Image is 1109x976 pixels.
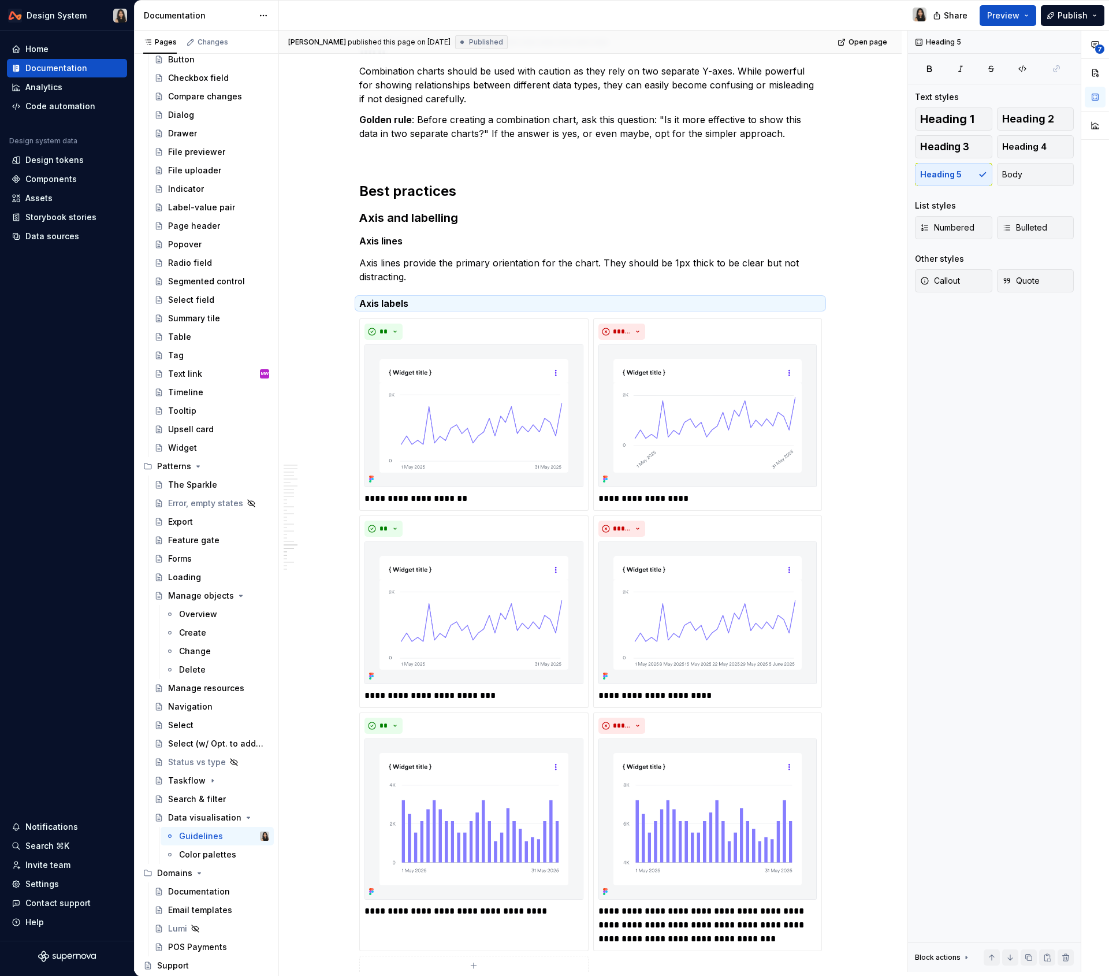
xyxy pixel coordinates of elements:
[150,365,274,383] a: Text linkMW
[598,541,817,684] img: c2a6e6a6-85cf-4363-9330-8831cc47f381.png
[179,664,206,676] div: Delete
[150,124,274,143] a: Drawer
[7,913,127,932] button: Help
[260,832,269,841] img: Xiangjun
[168,350,184,361] div: Tag
[7,170,127,188] a: Components
[150,143,274,161] a: File previewer
[161,624,274,642] a: Create
[1002,141,1047,153] span: Heading 4
[469,38,503,47] span: Published
[168,590,234,602] div: Manage objects
[161,827,274,845] a: GuidelinesXiangjun
[150,716,274,734] a: Select
[139,864,274,882] div: Domains
[150,50,274,69] a: Button
[168,424,214,435] div: Upsell card
[25,154,84,166] div: Design tokens
[8,9,22,23] img: 0733df7c-e17f-4421-95a9-ced236ef1ff0.png
[364,541,583,684] img: ed1ae059-432d-4532-bb65-4cd49e9fd551.png
[1002,169,1022,180] span: Body
[168,812,241,823] div: Data visualisation
[920,113,974,125] span: Heading 1
[359,256,821,284] p: Axis lines provide the primary orientation for the chart. They should be 1px thick to be clear bu...
[150,679,274,697] a: Manage resources
[150,494,274,513] a: Error, empty states
[168,128,197,139] div: Drawer
[150,938,274,956] a: POS Payments
[150,402,274,420] a: Tooltip
[359,113,821,140] p: : Before creating a combination chart, ask this question: "Is it more effective to show this data...
[150,513,274,531] a: Export
[179,608,217,620] div: Overview
[1058,10,1088,21] span: Publish
[359,114,412,125] strong: Golden rule
[168,904,232,916] div: Email templates
[359,211,458,225] commenthighlight: Axis and labelling
[150,180,274,198] a: Indicator
[1002,222,1047,233] span: Bulleted
[7,875,127,893] a: Settings
[288,38,346,47] span: [PERSON_NAME]
[198,38,228,47] div: Changes
[1002,275,1040,287] span: Quote
[168,276,245,287] div: Segmented control
[348,38,451,47] div: published this page on [DATE]
[168,756,226,768] div: Status vs type
[168,442,197,454] div: Widget
[150,161,274,180] a: File uploader
[359,64,821,106] p: Combination charts should be used with caution as they rely on two separate Y-axes. While powerfu...
[7,837,127,855] button: Search ⌘K
[997,107,1074,131] button: Heading 2
[150,790,274,808] a: Search & filter
[150,697,274,716] a: Navigation
[168,793,226,805] div: Search & filter
[25,62,87,74] div: Documentation
[168,257,212,269] div: Radio field
[915,269,992,292] button: Callout
[161,660,274,679] a: Delete
[25,821,78,833] div: Notifications
[179,830,223,842] div: Guidelines
[915,253,964,265] div: Other styles
[157,461,191,472] div: Patterns
[7,59,127,77] a: Documentation
[150,808,274,827] a: Data visualisation
[150,550,274,568] a: Forms
[359,298,821,309] h5: Axis labels
[168,91,242,102] div: Compare changes
[38,951,96,962] svg: Supernova Logo
[161,605,274,624] a: Overview
[150,106,274,124] a: Dialog
[913,8,926,21] img: Xiangjun
[168,202,235,213] div: Label-value pair
[168,146,225,158] div: File previewer
[150,734,274,753] a: Select (w/ Opt. to add new)
[7,818,127,836] button: Notifications
[150,291,274,309] a: Select field
[157,960,189,971] div: Support
[179,627,206,639] div: Create
[25,859,70,871] div: Invite team
[25,878,59,890] div: Settings
[27,10,87,21] div: Design System
[144,10,253,21] div: Documentation
[915,91,959,103] div: Text styles
[25,211,96,223] div: Storybook stories
[915,200,956,211] div: List styles
[150,901,274,919] a: Email templates
[364,344,583,487] img: 299422ad-cf00-4c21-b45b-e5897a22989f.png
[150,587,274,605] a: Manage objects
[598,739,817,900] img: eea15067-c24a-45a4-a1a9-993be4855252.png
[150,198,274,217] a: Label-value pair
[25,840,69,852] div: Search ⌘K
[150,254,274,272] a: Radio field
[168,479,217,491] div: The Sparkle
[168,165,221,176] div: File uploader
[150,272,274,291] a: Segmented control
[168,923,187,934] div: Lumi
[25,192,53,204] div: Assets
[598,344,817,487] img: cc176ef7-ce5a-4b72-a293-87590b032bcd.png
[920,141,969,153] span: Heading 3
